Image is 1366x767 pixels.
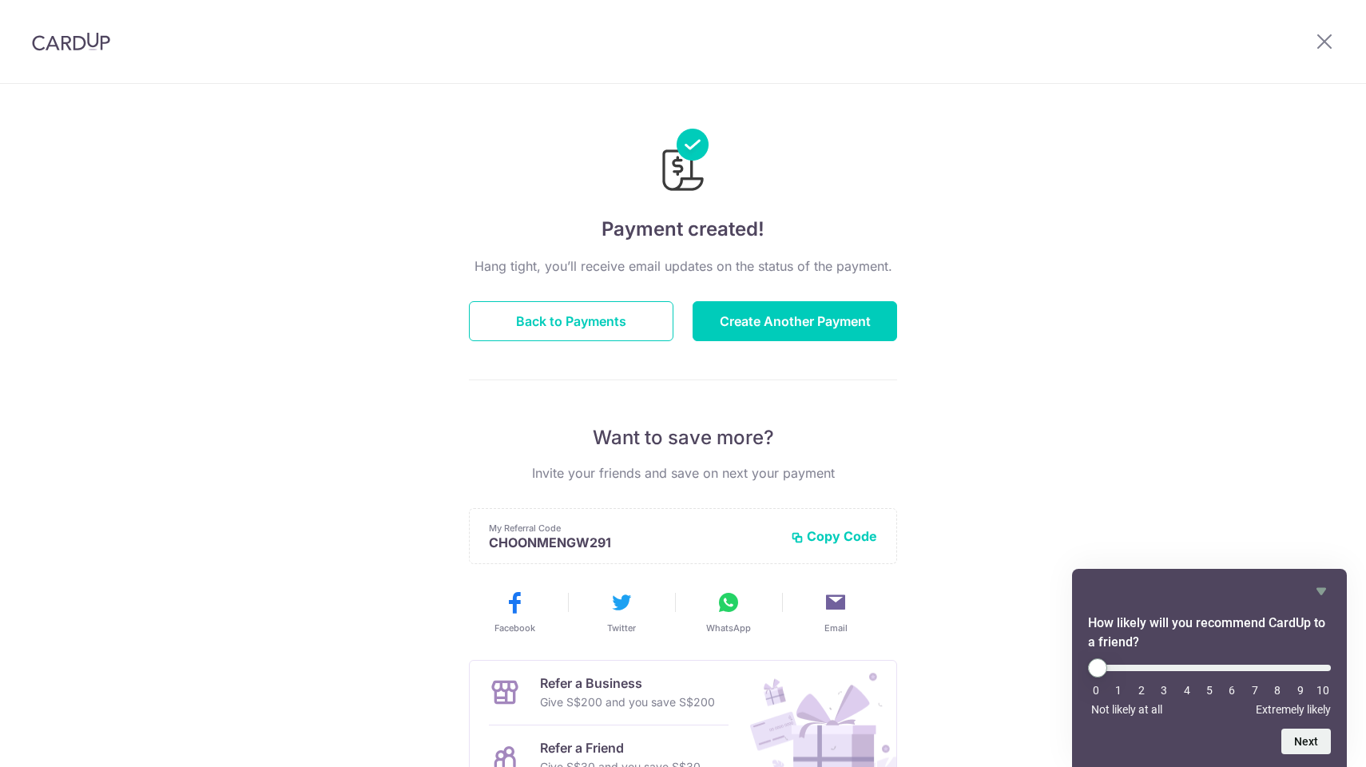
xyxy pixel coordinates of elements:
[540,738,701,757] p: Refer a Friend
[1179,684,1195,697] li: 4
[32,32,110,51] img: CardUp
[657,129,709,196] img: Payments
[489,535,778,550] p: CHOONMENGW291
[469,301,673,341] button: Back to Payments
[574,590,669,634] button: Twitter
[788,590,883,634] button: Email
[1088,658,1331,716] div: How likely will you recommend CardUp to a friend? Select an option from 0 to 10, with 0 being Not...
[1256,703,1331,716] span: Extremely likely
[791,528,877,544] button: Copy Code
[467,590,562,634] button: Facebook
[706,622,751,634] span: WhatsApp
[1091,703,1162,716] span: Not likely at all
[824,622,848,634] span: Email
[1088,684,1104,697] li: 0
[469,463,897,483] p: Invite your friends and save on next your payment
[1247,684,1263,697] li: 7
[1088,582,1331,754] div: How likely will you recommend CardUp to a friend? Select an option from 0 to 10, with 0 being Not...
[469,425,897,451] p: Want to save more?
[540,674,715,693] p: Refer a Business
[607,622,636,634] span: Twitter
[1156,684,1172,697] li: 3
[1134,684,1150,697] li: 2
[1110,684,1126,697] li: 1
[1312,582,1331,601] button: Hide survey
[1293,684,1308,697] li: 9
[469,256,897,276] p: Hang tight, you’ll receive email updates on the status of the payment.
[681,590,776,634] button: WhatsApp
[1224,684,1240,697] li: 6
[1269,684,1285,697] li: 8
[1315,684,1331,697] li: 10
[693,301,897,341] button: Create Another Payment
[469,215,897,244] h4: Payment created!
[489,522,778,535] p: My Referral Code
[494,622,535,634] span: Facebook
[1088,614,1331,652] h2: How likely will you recommend CardUp to a friend? Select an option from 0 to 10, with 0 being Not...
[1281,729,1331,754] button: Next question
[540,693,715,712] p: Give S$200 and you save S$200
[1201,684,1217,697] li: 5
